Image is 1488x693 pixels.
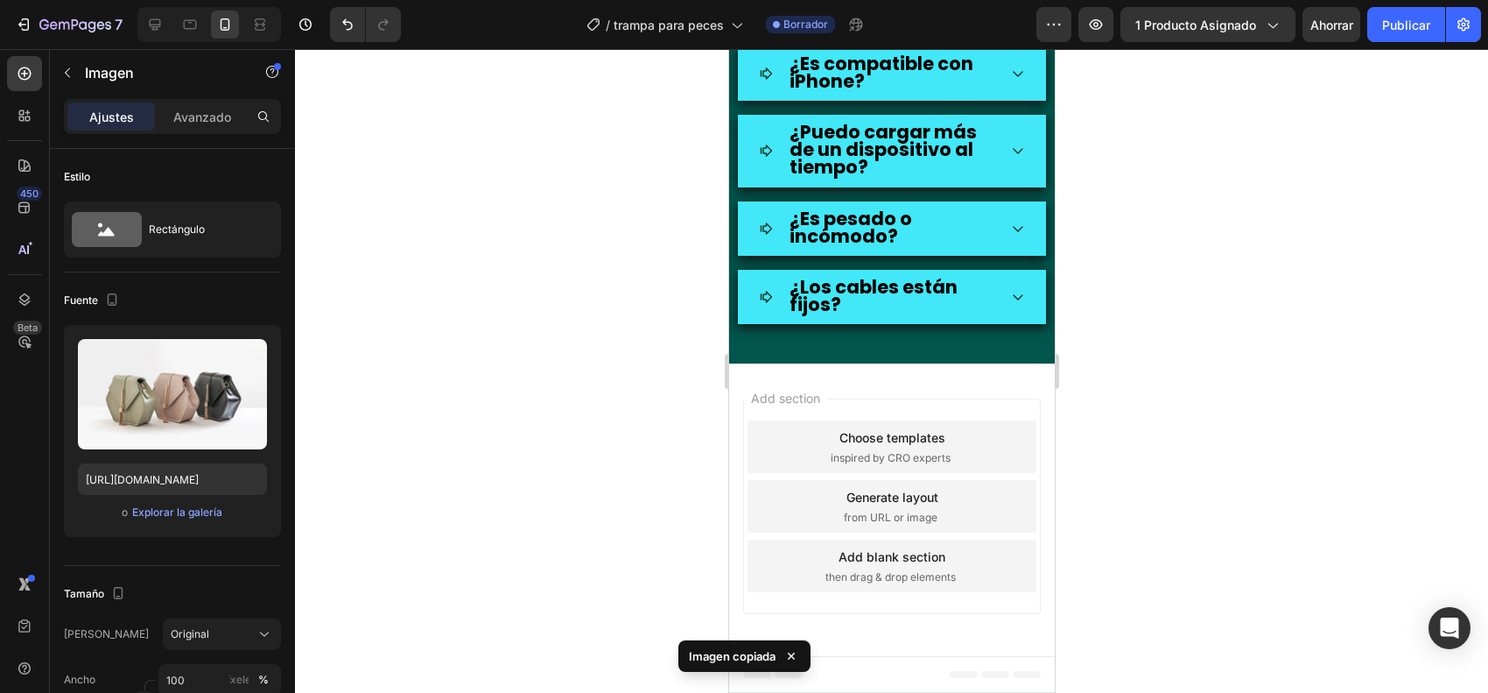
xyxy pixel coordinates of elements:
[122,506,128,519] font: o
[85,64,134,81] font: Imagen
[149,223,205,236] font: Rectángulo
[1428,607,1470,649] div: Abrir Intercom Messenger
[7,7,130,42] button: 7
[1120,7,1295,42] button: 1 producto asignado
[18,322,38,334] font: Beta
[20,187,39,200] font: 450
[132,506,222,519] font: Explorar la galería
[1302,7,1360,42] button: Ahorrar
[78,339,267,449] img: imagen de vista previa
[783,18,828,31] font: Borrador
[64,587,104,600] font: Tamaño
[1310,18,1353,32] font: Ahorrar
[85,62,234,83] p: Imagen
[163,619,281,650] button: Original
[689,649,776,663] font: Imagen copiada
[1382,18,1430,32] font: Publicar
[1367,7,1445,42] button: Publicar
[1135,18,1256,32] font: 1 producto asignado
[89,110,134,124] font: Ajustes
[729,49,1055,693] iframe: Área de diseño
[253,669,274,690] button: píxeles
[115,16,123,33] font: 7
[258,673,269,686] font: %
[131,504,223,521] button: Explorar la galería
[171,627,209,640] font: Original
[64,627,149,640] font: [PERSON_NAME]
[330,7,401,42] div: Deshacer/Rehacer
[614,18,724,32] font: trampa para peces
[228,669,249,690] button: %
[78,463,267,495] input: https://ejemplo.com/imagen.jpg
[64,293,98,307] font: Fuente
[606,18,610,32] font: /
[173,110,231,124] font: Avanzado
[221,673,256,686] font: píxeles
[64,170,90,183] font: Estilo
[64,673,95,686] font: Ancho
